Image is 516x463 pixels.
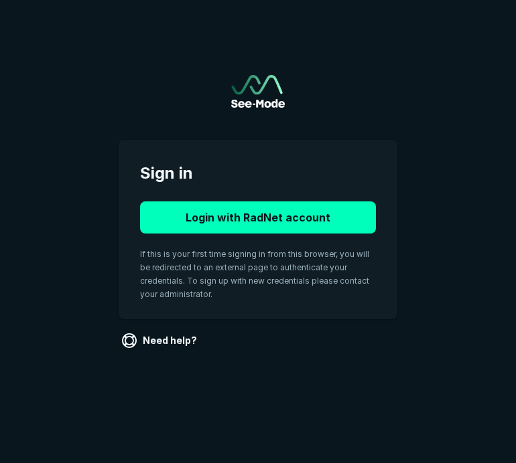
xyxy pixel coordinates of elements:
span: If this is your first time signing in from this browser, you will be redirected to an external pa... [140,249,369,299]
span: Sign in [140,161,376,185]
a: Need help? [119,330,202,351]
button: Login with RadNet account [140,201,376,234]
img: See-Mode Logo [231,75,285,108]
a: Go to sign in [231,75,285,108]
